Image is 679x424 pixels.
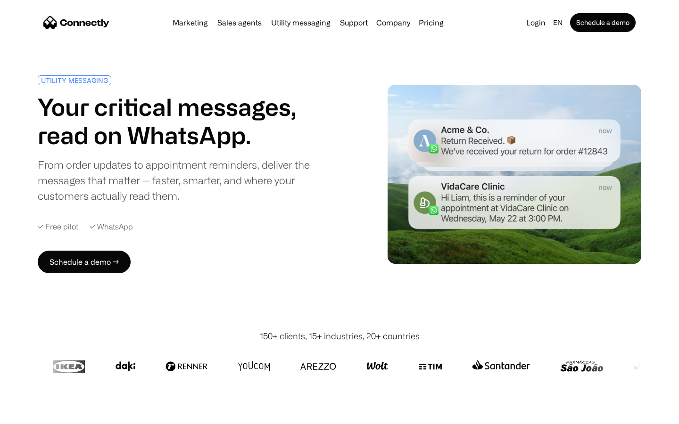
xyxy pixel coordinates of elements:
a: Marketing [169,19,212,26]
a: Sales agents [214,19,265,26]
div: ✓ Free pilot [38,222,78,231]
h1: Your critical messages, read on WhatsApp. [38,93,336,149]
a: Schedule a demo [570,13,636,32]
div: Company [376,16,410,29]
div: 150+ clients, 15+ industries, 20+ countries [260,330,420,342]
a: Login [522,16,549,29]
a: Utility messaging [267,19,334,26]
a: Pricing [415,19,447,26]
a: Schedule a demo → [38,251,131,273]
div: From order updates to appointment reminders, deliver the messages that matter — faster, smarter, ... [38,157,336,204]
div: UTILITY MESSAGING [41,77,108,84]
div: en [553,16,563,29]
div: ✓ WhatsApp [90,222,133,231]
a: Support [336,19,372,26]
ul: Language list [19,408,57,421]
aside: Language selected: English [9,407,57,421]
